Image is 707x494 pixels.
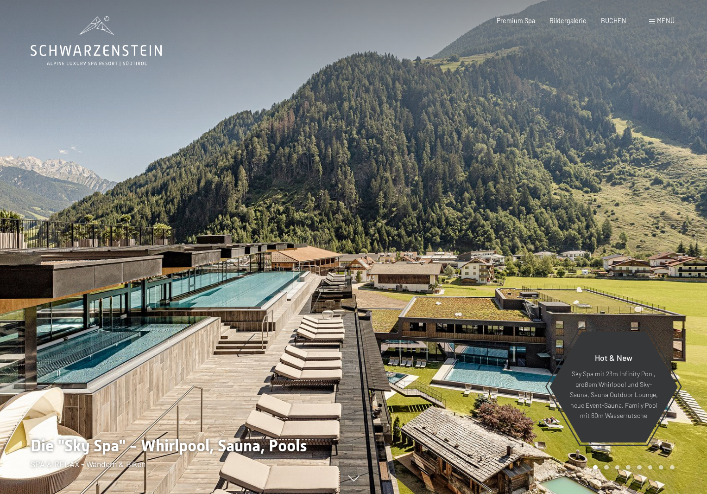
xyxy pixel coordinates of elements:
[657,17,675,25] span: Menü
[595,353,632,363] span: Hot & New
[659,465,663,470] div: Carousel Page 7
[626,465,631,470] div: Carousel Page 4
[615,465,620,470] div: Carousel Page 3
[670,465,675,470] div: Carousel Page 8
[593,465,598,470] div: Carousel Page 1 (Current Slide)
[569,369,658,421] p: Sky Spa mit 23m Infinity Pool, großem Whirlpool und Sky-Sauna, Sauna Outdoor Lounge, neue Event-S...
[590,465,674,470] div: Carousel Pagination
[648,465,653,470] div: Carousel Page 6
[604,465,609,470] div: Carousel Page 2
[549,331,678,443] a: Hot & New Sky Spa mit 23m Infinity Pool, großem Whirlpool und Sky-Sauna, Sauna Outdoor Lounge, ne...
[601,17,626,25] a: BUCHEN
[549,17,587,25] a: Bildergalerie
[497,17,535,25] a: Premium Spa
[637,465,642,470] div: Carousel Page 5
